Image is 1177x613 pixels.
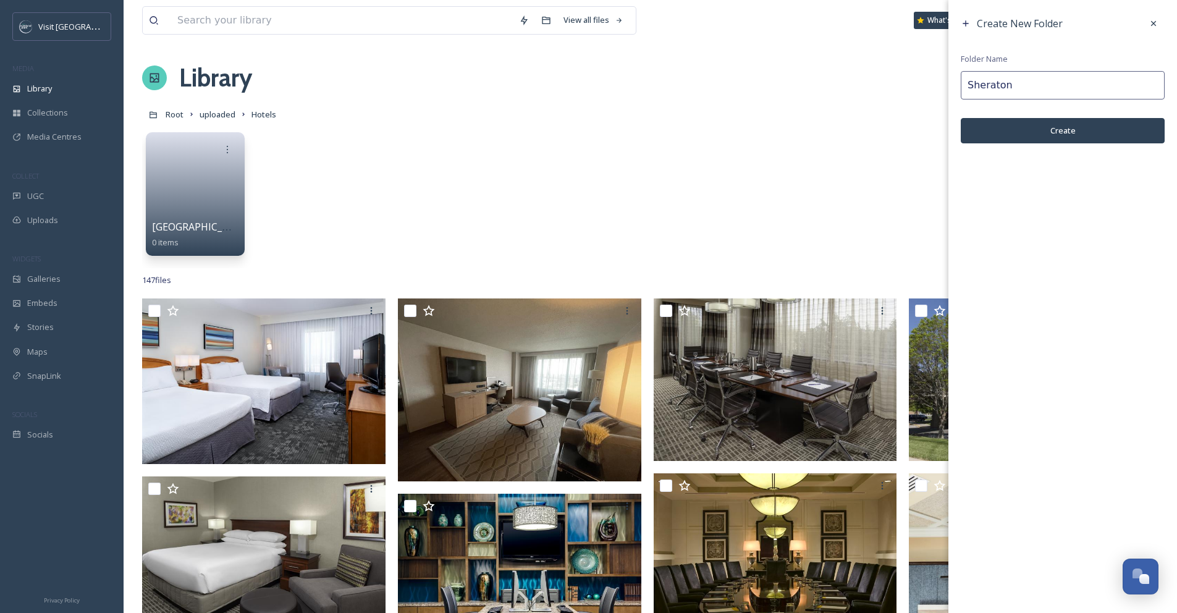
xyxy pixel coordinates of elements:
[27,190,44,202] span: UGC
[152,237,179,248] span: 0 items
[12,64,34,73] span: MEDIA
[166,109,184,120] span: Root
[398,298,641,481] img: Photo May 20, 5 20 09 PM.jpg
[152,220,408,234] span: [GEOGRAPHIC_DATA][US_STATE] [GEOGRAPHIC_DATA]
[909,298,1152,461] img: DSC01106 XXX.jpg
[27,346,48,358] span: Maps
[12,254,41,263] span: WIDGETS
[961,53,1008,65] span: Folder Name
[961,118,1165,143] button: Create
[200,107,235,122] a: uploaded
[27,429,53,441] span: Socials
[38,20,134,32] span: Visit [GEOGRAPHIC_DATA]
[12,171,39,180] span: COLLECT
[914,12,976,29] a: What's New
[200,109,235,120] span: uploaded
[27,83,52,95] span: Library
[142,274,171,286] span: 147 file s
[251,107,276,122] a: Hotels
[12,410,37,419] span: SOCIALS
[654,298,897,461] img: 054 Conf Suite HI RES.jpg
[171,7,513,34] input: Search your library
[44,596,80,604] span: Privacy Policy
[27,214,58,226] span: Uploads
[977,17,1063,30] span: Create New Folder
[166,107,184,122] a: Root
[44,592,80,607] a: Privacy Policy
[27,107,68,119] span: Collections
[1123,559,1158,594] button: Open Chat
[251,109,276,120] span: Hotels
[20,20,32,33] img: c3es6xdrejuflcaqpovn.png
[27,131,82,143] span: Media Centres
[179,59,252,96] a: Library
[961,71,1165,99] input: Name
[27,370,61,382] span: SnapLink
[142,298,386,464] img: cyMCICVgr.500087.jpg
[557,8,630,32] a: View all files
[27,273,61,285] span: Galleries
[152,221,408,248] a: [GEOGRAPHIC_DATA][US_STATE] [GEOGRAPHIC_DATA]0 items
[27,297,57,309] span: Embeds
[27,321,54,333] span: Stories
